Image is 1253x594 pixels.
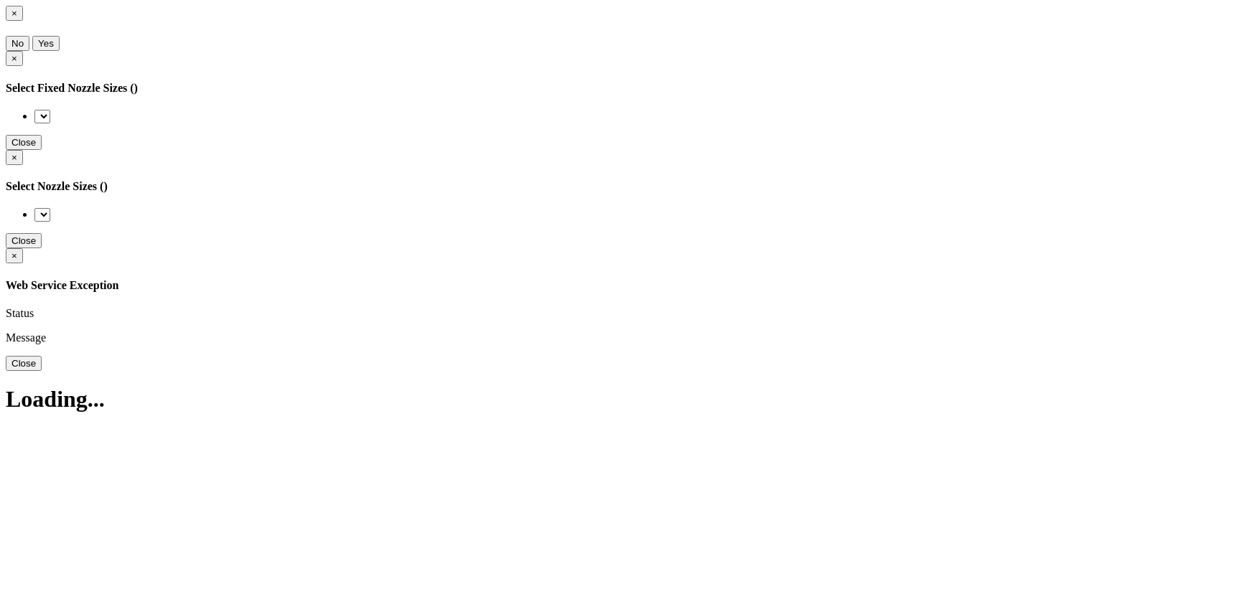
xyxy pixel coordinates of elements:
[6,386,1237,412] h1: Loading...
[6,180,1237,193] h4: Select Nozzle Sizes ( )
[6,331,46,344] label: Message
[32,36,60,51] button: Yes
[6,356,42,371] button: Close
[6,307,34,319] label: Status
[6,248,23,263] button: Close
[6,82,1237,95] h4: Select Fixed Nozzle Sizes ( )
[6,279,1237,292] h4: Web Service Exception
[6,36,29,51] button: No
[6,233,42,248] button: Close
[11,250,17,261] span: ×
[11,53,17,64] span: ×
[6,6,23,21] button: Close
[6,150,23,165] button: Close
[11,8,17,19] span: ×
[11,152,17,163] span: ×
[6,135,42,150] button: Close
[6,51,23,66] button: Close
